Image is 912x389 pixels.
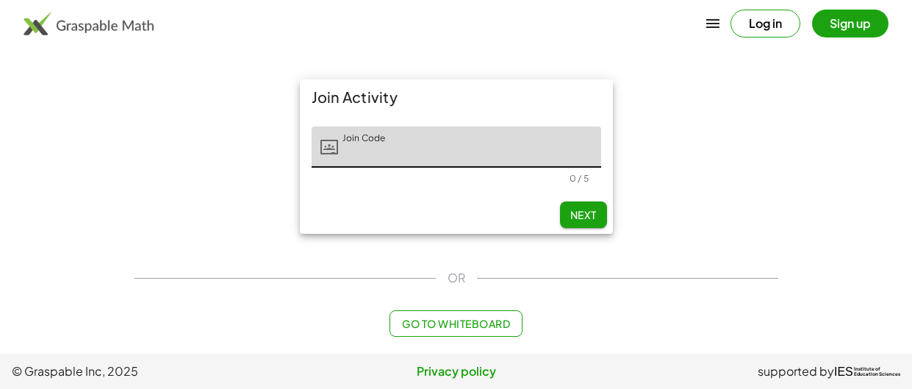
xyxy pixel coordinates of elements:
span: IES [834,365,853,379]
a: IESInstitute ofEducation Sciences [834,363,900,380]
div: 0 / 5 [570,173,589,184]
div: Join Activity [300,79,613,115]
span: Institute of Education Sciences [854,367,900,377]
button: Sign up [812,10,888,38]
button: Log in [730,10,800,38]
button: Go to Whiteboard [389,310,523,337]
span: OR [448,269,465,287]
button: Next [560,201,607,228]
span: Go to Whiteboard [402,317,510,330]
span: © Graspable Inc, 2025 [12,363,308,380]
a: Privacy policy [308,363,604,380]
span: supported by [758,363,834,380]
span: Next [570,208,596,221]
